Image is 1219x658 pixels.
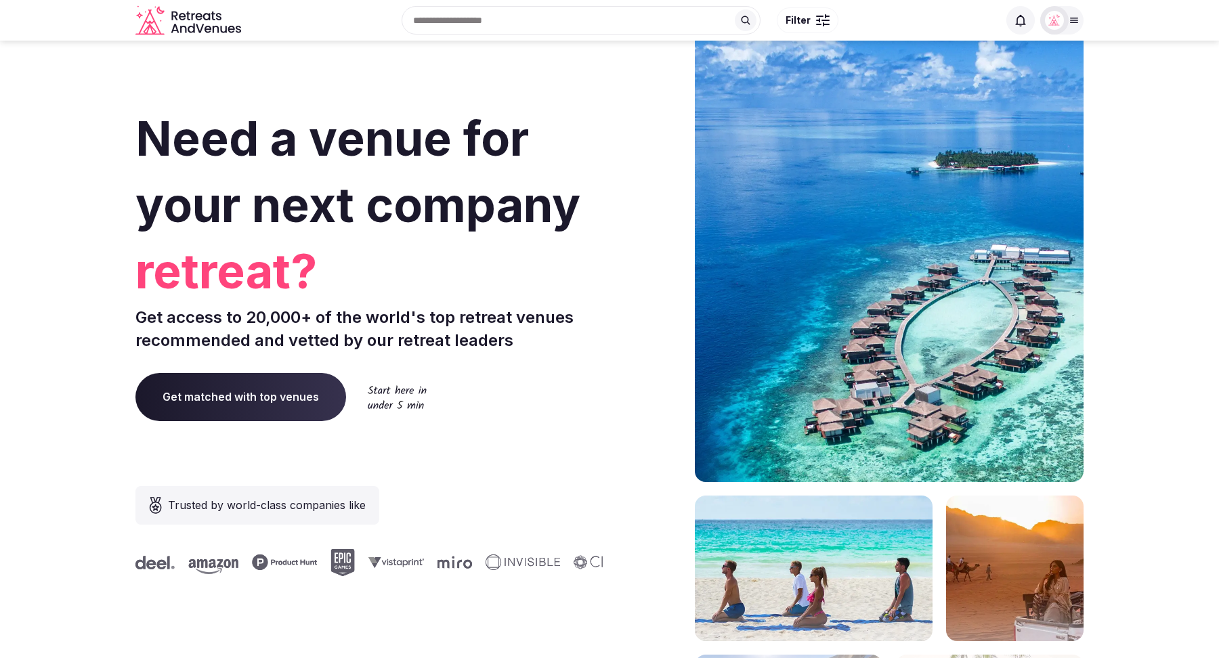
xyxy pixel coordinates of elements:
[106,556,146,569] svg: Deel company logo
[695,496,933,641] img: yoga on tropical beach
[135,238,604,305] span: retreat?
[368,385,427,409] img: Start here in under 5 min
[135,306,604,351] p: Get access to 20,000+ of the world's top retreat venues recommended and vetted by our retreat lea...
[1045,11,1064,30] img: Matt Grant Oakes
[135,5,244,36] svg: Retreats and Venues company logo
[777,7,838,33] button: Filter
[135,110,580,234] span: Need a venue for your next company
[408,556,443,569] svg: Miro company logo
[456,554,531,571] svg: Invisible company logo
[339,556,395,568] svg: Vistaprint company logo
[301,549,326,576] svg: Epic Games company logo
[135,5,244,36] a: Visit the homepage
[946,496,1084,641] img: woman sitting in back of truck with camels
[786,14,811,27] span: Filter
[135,373,346,420] a: Get matched with top venues
[168,497,366,513] span: Trusted by world-class companies like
